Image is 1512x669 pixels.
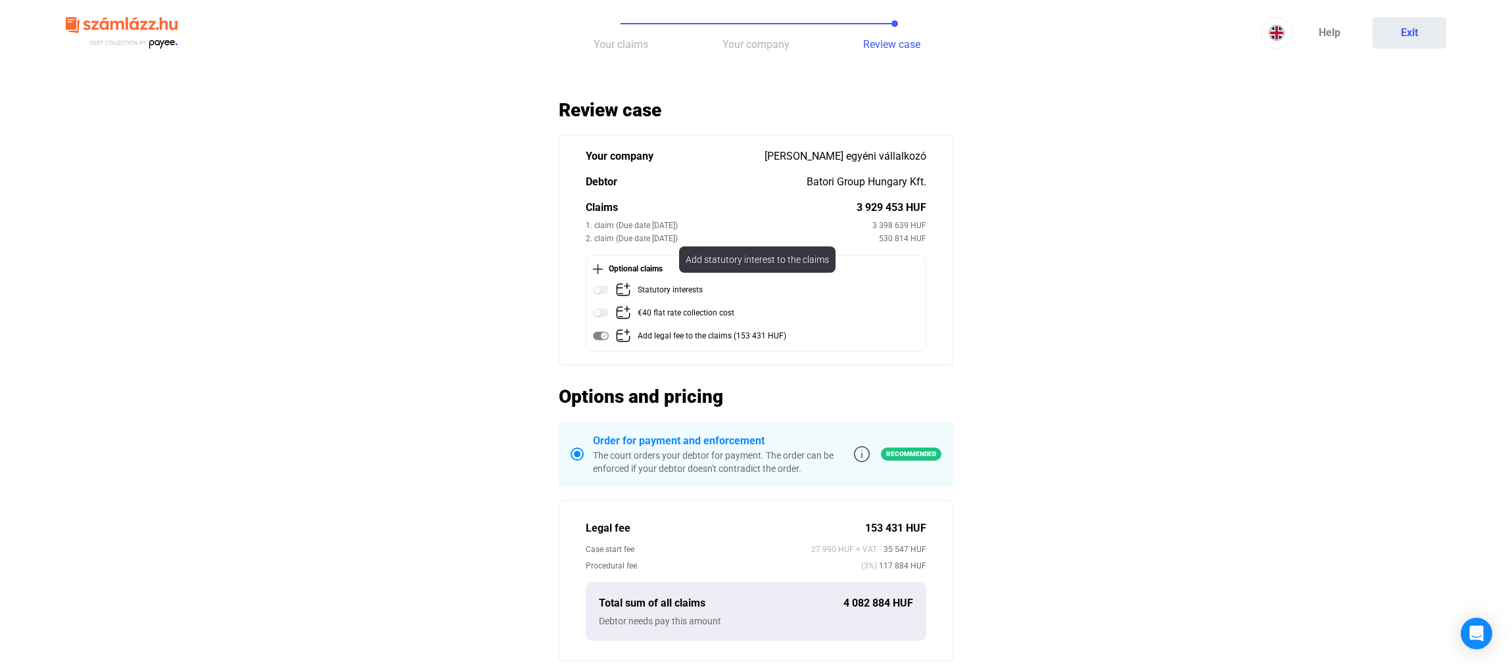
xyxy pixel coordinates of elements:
[593,328,609,344] img: toggle-on-disabled
[586,149,765,164] div: Your company
[638,282,703,298] div: Statutory interests
[559,99,953,122] h2: Review case
[1461,618,1492,649] div: Open Intercom Messenger
[586,559,861,572] div: Procedural fee
[586,174,807,190] div: Debtor
[66,12,177,55] img: szamlazzhu-logo
[863,38,920,51] span: Review case
[599,595,843,611] div: Total sum of all claims
[593,264,603,274] img: plus-black
[1373,17,1446,49] button: Exit
[593,262,919,275] div: Optional claims
[881,448,941,461] span: Recommended
[877,543,926,556] span: 35 547 HUF
[865,520,926,536] div: 153 431 HUF
[1261,17,1292,49] button: EN
[593,433,854,449] div: Order for payment and enforcement
[811,543,877,556] span: 27 990 HUF + VAT
[615,328,631,344] img: add-claim
[586,219,872,232] div: 1. claim (Due date [DATE])
[1292,17,1366,49] a: Help
[586,520,865,536] div: Legal fee
[599,614,913,628] div: Debtor needs pay this amount
[615,305,631,321] img: add-claim
[765,149,926,164] div: [PERSON_NAME] egyéni vállalkozó
[854,446,941,462] a: info-grey-outlineRecommended
[586,543,811,556] div: Case start fee
[854,446,870,462] img: info-grey-outline
[594,38,648,51] span: Your claims
[877,559,926,572] span: 117 884 HUF
[861,559,877,572] span: (3%)
[857,200,926,216] div: 3 929 453 HUF
[1269,25,1285,41] img: EN
[638,328,786,344] div: Add legal fee to the claims (153 431 HUF)
[593,282,609,298] img: toggle-off
[638,305,734,321] div: €40 flat rate collection cost
[586,232,879,245] div: 2. claim (Due date [DATE])
[593,449,854,475] div: The court orders your debtor for payment. The order can be enforced if your debtor doesn't contra...
[872,219,926,232] div: 3 398 639 HUF
[843,595,913,611] div: 4 082 884 HUF
[559,385,953,408] h2: Options and pricing
[679,246,836,273] div: Add statutory interest to the claims
[615,282,631,298] img: add-claim
[807,174,926,190] div: Batori Group Hungary Kft.
[722,38,790,51] span: Your company
[593,305,609,321] img: toggle-off
[879,232,926,245] div: 530 814 HUF
[586,200,857,216] div: Claims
